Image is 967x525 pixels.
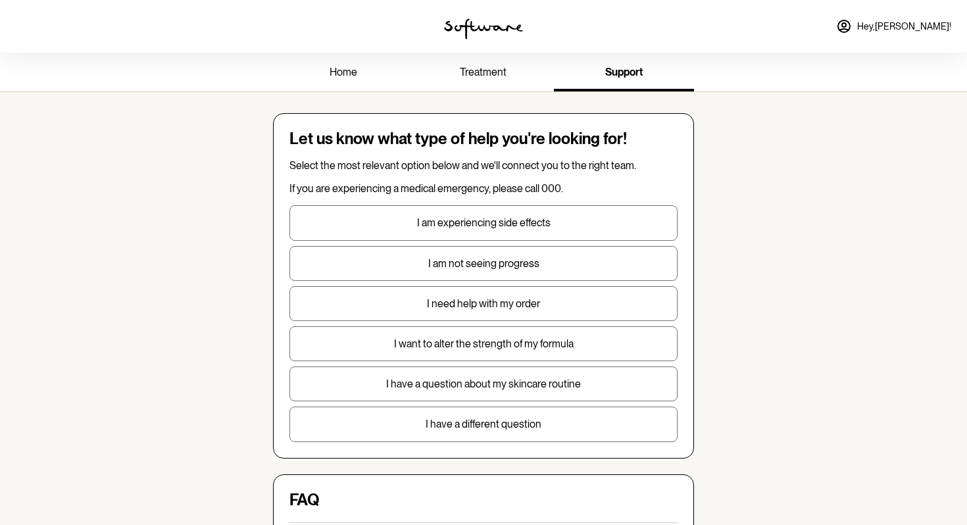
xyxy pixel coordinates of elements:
[330,66,357,78] span: home
[289,286,678,321] button: I need help with my order
[289,159,678,172] p: Select the most relevant option below and we'll connect you to the right team.
[290,257,677,270] p: I am not seeing progress
[444,18,523,39] img: software logo
[289,366,678,401] button: I have a question about my skincare routine
[857,21,951,32] span: Hey, [PERSON_NAME] !
[554,55,694,91] a: support
[290,337,677,350] p: I want to alter the strength of my formula
[460,66,507,78] span: treatment
[289,407,678,441] button: I have a different question
[290,418,677,430] p: I have a different question
[605,66,643,78] span: support
[289,182,678,195] p: If you are experiencing a medical emergency, please call 000.
[290,378,677,390] p: I have a question about my skincare routine
[289,130,678,149] h4: Let us know what type of help you're looking for!
[289,326,678,361] button: I want to alter the strength of my formula
[273,55,413,91] a: home
[289,205,678,240] button: I am experiencing side effects
[290,297,677,310] p: I need help with my order
[828,11,959,42] a: Hey,[PERSON_NAME]!
[289,491,320,510] h4: FAQ
[290,216,677,229] p: I am experiencing side effects
[289,246,678,281] button: I am not seeing progress
[413,55,553,91] a: treatment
